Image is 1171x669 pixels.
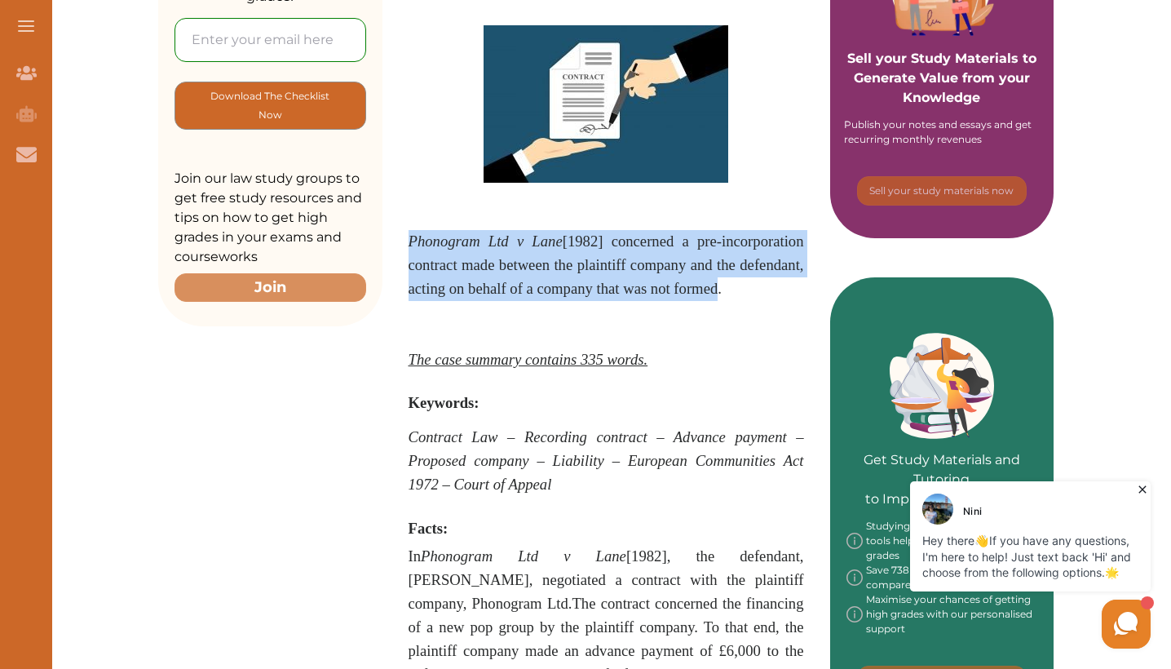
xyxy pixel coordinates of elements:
[780,477,1155,653] iframe: HelpCrunch
[409,233,804,297] span: [1982] c
[175,273,366,302] button: Join
[846,405,1038,509] p: Get Study Materials and Tutoring to Improve your Grades
[421,547,626,565] em: Phonogram Ltd v Lane
[857,176,1027,206] button: [object Object]
[409,233,563,250] em: Phonogram Ltd v Lane
[208,86,333,125] p: Download The Checklist Now
[484,25,728,183] img: contract-4085336_1920-300x193.jpg
[409,428,804,493] span: Contract Law – Recording contract – Advance payment – Proposed company – Liability – European Com...
[846,3,1038,108] p: Sell your Study Materials to Generate Value from your Knowledge
[890,333,994,439] img: Green card image
[175,169,366,267] p: Join our law study groups to get free study resources and tips on how to get high grades in your ...
[409,233,804,297] span: oncerned a pre-incorporation contract made between the plaintiff company and the defendant, actin...
[869,184,1014,198] p: Sell your study materials now
[409,351,648,368] em: The case summary contains 335 words.
[175,82,366,130] button: [object Object]
[421,547,667,565] span: [1982]
[409,394,479,411] span: Keywords:
[175,18,366,62] input: Enter your email here
[844,117,1040,147] div: Publish your notes and essays and get recurring monthly revenues
[409,520,449,537] span: Facts:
